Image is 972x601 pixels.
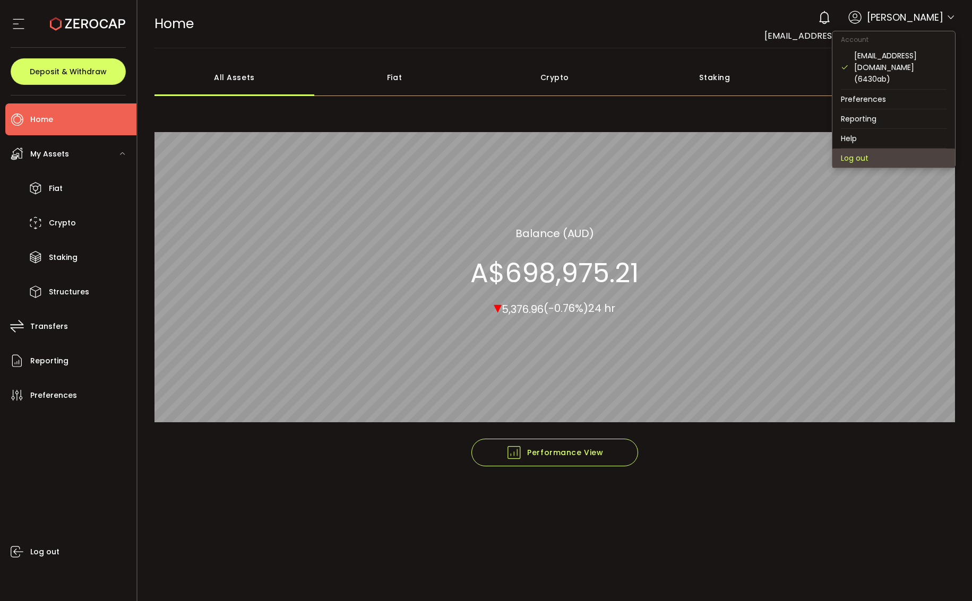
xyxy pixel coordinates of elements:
div: [EMAIL_ADDRESS][DOMAIN_NAME] (6430ab) [854,50,947,85]
span: Home [154,14,194,33]
span: 24 hr [588,301,615,316]
span: Preferences [30,388,77,403]
li: Reporting [832,109,955,128]
section: Balance (AUD) [515,225,594,241]
span: Log out [30,544,59,560]
li: Log out [832,149,955,168]
button: Performance View [471,439,638,466]
span: Deposit & Withdraw [30,68,107,75]
span: ▾ [494,295,502,318]
div: Crypto [475,59,635,96]
div: Fiat [314,59,475,96]
button: Deposit & Withdraw [11,58,126,85]
span: [EMAIL_ADDRESS][DOMAIN_NAME] (6430ab) [764,30,955,42]
span: Crypto [49,215,76,231]
section: A$698,975.21 [470,257,639,289]
span: Reporting [30,353,68,369]
span: Structures [49,284,89,300]
span: 5,376.96 [502,301,544,316]
span: (-0.76%) [544,301,588,316]
span: My Assets [30,146,69,162]
span: Account [832,35,877,44]
span: Performance View [506,445,603,460]
span: Staking [49,250,78,265]
div: All Assets [154,59,315,96]
li: Help [832,129,955,148]
li: Preferences [832,90,955,109]
span: Home [30,112,53,127]
span: [PERSON_NAME] [867,10,943,24]
iframe: Chat Widget [919,550,972,601]
div: Structured Products [795,59,955,96]
span: Transfers [30,319,68,334]
div: Staking [635,59,795,96]
span: Fiat [49,181,63,196]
